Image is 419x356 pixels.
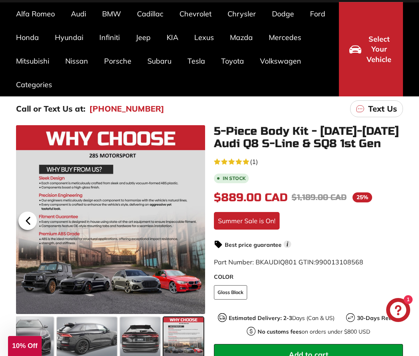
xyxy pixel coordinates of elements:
span: $889.00 CAD [214,191,288,204]
a: BMW [94,2,129,26]
a: Toyota [213,49,252,73]
a: Mitsubishi [8,49,57,73]
a: Cadillac [129,2,171,26]
div: 10% Off [8,336,42,356]
a: Chevrolet [171,2,220,26]
a: Alfa Romeo [8,2,63,26]
span: Part Number: BKAUDIQ801 GTIN: [214,258,363,266]
a: Tesla [179,49,213,73]
span: Select Your Vehicle [365,34,393,65]
p: on orders under $800 USD [258,328,370,336]
a: Ford [302,2,333,26]
p: Days (Can & US) [229,314,334,322]
strong: 30-Days Return [357,314,399,322]
label: COLOR [214,273,403,281]
a: Dodge [264,2,302,26]
span: 25% [353,192,372,202]
span: (1) [250,157,258,166]
a: Mercedes [261,26,309,49]
div: Summer Sale is On! [214,212,280,230]
span: i [284,240,291,248]
p: Text Us [368,103,397,115]
strong: No customs fees [258,328,302,335]
span: 990013108568 [315,258,363,266]
a: Jeep [128,26,159,49]
a: Chrysler [220,2,264,26]
a: Text Us [350,100,403,117]
a: Lexus [186,26,222,49]
a: 5.0 rating (1 votes) [214,156,403,166]
a: Subaru [139,49,179,73]
a: Honda [8,26,47,49]
b: In stock [223,176,246,181]
button: Select Your Vehicle [339,2,403,96]
strong: Best price guarantee [225,241,282,248]
h1: 5-Piece Body Kit - [DATE]-[DATE] Audi Q8 S-Line & SQ8 1st Gen [214,125,403,150]
a: [PHONE_NUMBER] [89,103,164,115]
a: Volkswagen [252,49,309,73]
a: Porsche [96,49,139,73]
span: 10% Off [12,342,37,350]
a: KIA [159,26,186,49]
p: Call or Text Us at: [16,103,85,115]
a: Mazda [222,26,261,49]
a: Nissan [57,49,96,73]
span: $1,189.00 CAD [292,192,346,202]
a: Categories [8,73,60,96]
a: Infiniti [91,26,128,49]
a: Hyundai [47,26,91,49]
a: Audi [63,2,94,26]
inbox-online-store-chat: Shopify online store chat [384,298,413,324]
strong: Estimated Delivery: 2-3 [229,314,292,322]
